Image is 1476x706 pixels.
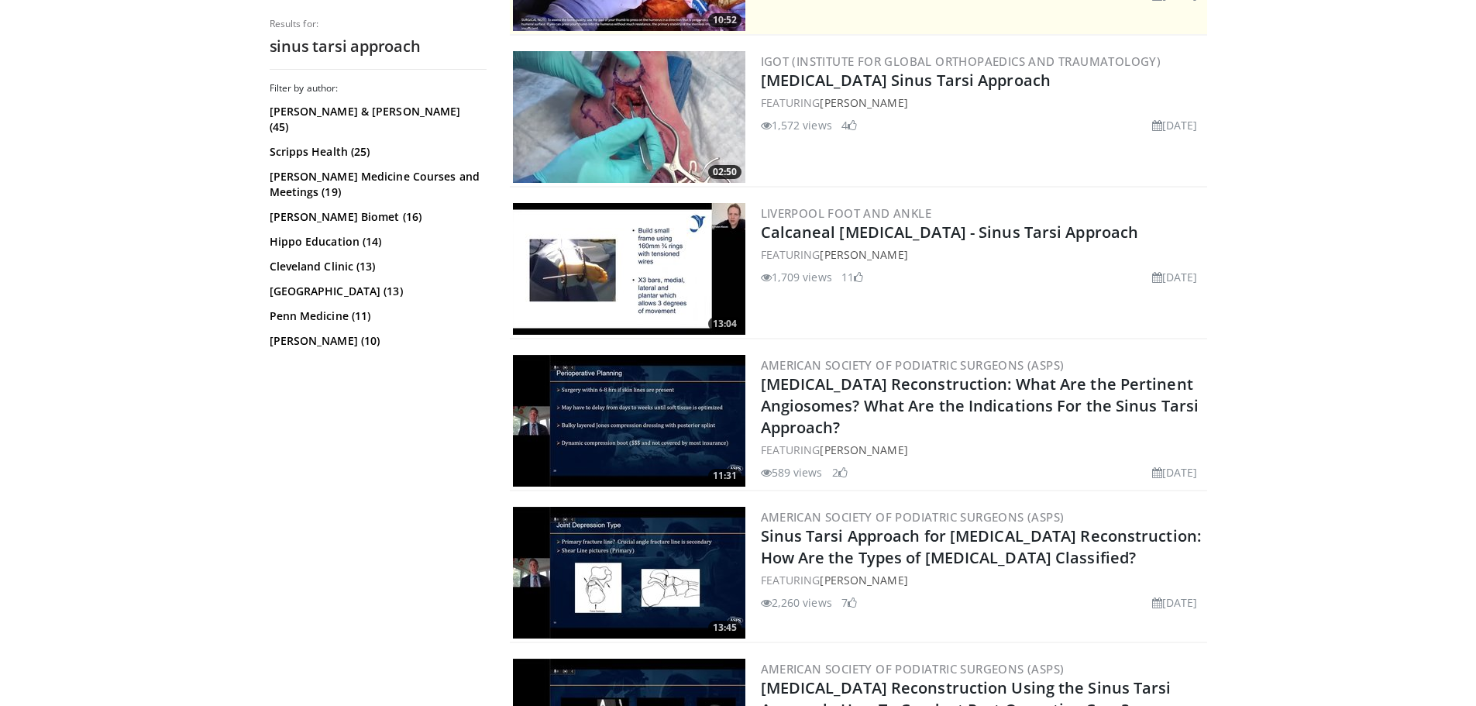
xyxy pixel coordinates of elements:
[513,51,745,183] img: 5cc62f18-1b52-4a2b-993e-911c72b341b0.300x170_q85_crop-smart_upscale.jpg
[820,95,907,110] a: [PERSON_NAME]
[761,95,1204,111] div: FEATURING
[270,259,483,274] a: Cleveland Clinic (13)
[761,374,1199,438] a: [MEDICAL_DATA] Reconstruction: What Are the Pertinent Angiosomes? What Are the Indications For th...
[270,284,483,299] a: [GEOGRAPHIC_DATA] (13)
[270,308,483,324] a: Penn Medicine (11)
[513,507,745,639] a: 13:45
[820,247,907,262] a: [PERSON_NAME]
[1152,269,1198,285] li: [DATE]
[841,269,863,285] li: 11
[270,209,483,225] a: [PERSON_NAME] Biomet (16)
[513,355,745,487] img: 820737e1-8ab5-4d2b-9af3-0478715f7841.300x170_q85_crop-smart_upscale.jpg
[832,464,848,480] li: 2
[761,594,832,611] li: 2,260 views
[761,464,823,480] li: 589 views
[761,70,1051,91] a: [MEDICAL_DATA] Sinus Tarsi Approach
[270,18,487,30] p: Results for:
[708,621,741,635] span: 13:45
[841,594,857,611] li: 7
[270,333,483,349] a: [PERSON_NAME] (10)
[820,573,907,587] a: [PERSON_NAME]
[761,509,1065,525] a: American Society of Podiatric Surgeons (ASPS)
[270,36,487,57] h2: sinus tarsi approach
[761,357,1065,373] a: American Society of Podiatric Surgeons (ASPS)
[513,51,745,183] a: 02:50
[1152,117,1198,133] li: [DATE]
[820,443,907,457] a: [PERSON_NAME]
[761,222,1139,243] a: Calcaneal [MEDICAL_DATA] - Sinus Tarsi Approach
[761,442,1204,458] div: FEATURING
[708,165,741,179] span: 02:50
[761,525,1202,568] a: Sinus Tarsi Approach for [MEDICAL_DATA] Reconstruction: How Are the Types of [MEDICAL_DATA] Class...
[513,203,745,335] img: 57e08e56-5faa-4f2c-ab7b-5020c7895791.300x170_q85_crop-smart_upscale.jpg
[708,317,741,331] span: 13:04
[513,355,745,487] a: 11:31
[761,246,1204,263] div: FEATURING
[270,82,487,95] h3: Filter by author:
[761,117,832,133] li: 1,572 views
[761,53,1161,69] a: IGOT (Institute for Global Orthopaedics and Traumatology)
[841,117,857,133] li: 4
[761,205,932,221] a: Liverpool Foot and Ankle
[1152,594,1198,611] li: [DATE]
[270,169,483,200] a: [PERSON_NAME] Medicine Courses and Meetings (19)
[1152,464,1198,480] li: [DATE]
[270,104,483,135] a: [PERSON_NAME] & [PERSON_NAME] (45)
[708,13,741,27] span: 10:52
[513,507,745,639] img: 8779c6cb-c58a-46b0-8265-aca2d460c8ee.300x170_q85_crop-smart_upscale.jpg
[708,469,741,483] span: 11:31
[761,661,1065,677] a: American Society of Podiatric Surgeons (ASPS)
[761,572,1204,588] div: FEATURING
[270,234,483,250] a: Hippo Education (14)
[761,269,832,285] li: 1,709 views
[270,144,483,160] a: Scripps Health (25)
[513,203,745,335] a: 13:04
